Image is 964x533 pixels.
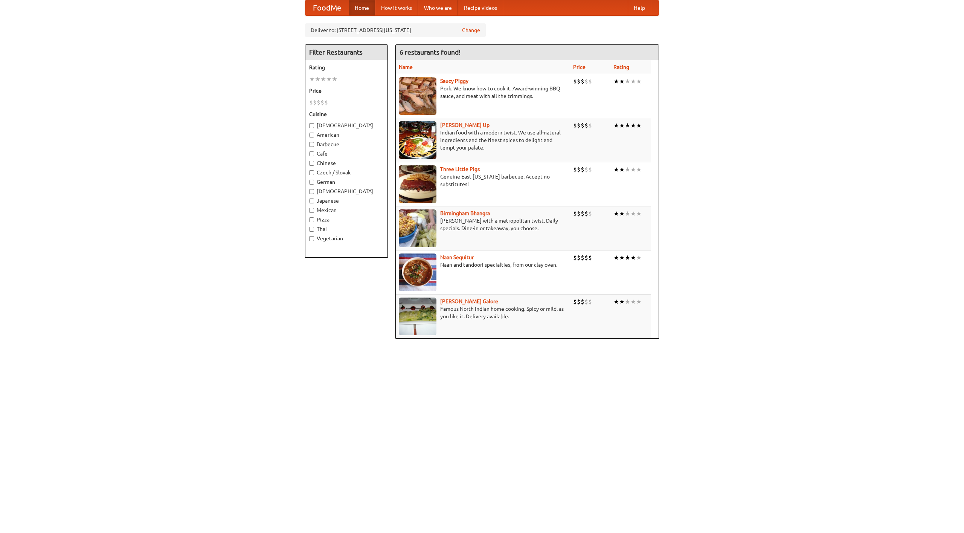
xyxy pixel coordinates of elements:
[309,64,384,71] h5: Rating
[309,161,314,166] input: Chinese
[309,98,313,107] li: $
[584,254,588,262] li: $
[619,209,625,218] li: ★
[326,75,332,83] li: ★
[309,225,384,233] label: Thai
[625,165,630,174] li: ★
[577,165,581,174] li: $
[399,173,567,188] p: Genuine East [US_STATE] barbecue. Accept no substitutes!
[577,121,581,130] li: $
[625,77,630,86] li: ★
[584,209,588,218] li: $
[581,121,584,130] li: $
[581,77,584,86] li: $
[630,165,636,174] li: ★
[619,298,625,306] li: ★
[309,169,384,176] label: Czech / Slovak
[625,254,630,262] li: ★
[309,236,314,241] input: Vegetarian
[313,98,317,107] li: $
[440,122,490,128] b: [PERSON_NAME] Up
[399,77,436,115] img: saucy.jpg
[630,254,636,262] li: ★
[619,77,625,86] li: ★
[309,131,384,139] label: American
[573,165,577,174] li: $
[636,165,642,174] li: ★
[636,298,642,306] li: ★
[613,254,619,262] li: ★
[309,110,384,118] h5: Cuisine
[588,209,592,218] li: $
[584,165,588,174] li: $
[309,206,384,214] label: Mexican
[613,209,619,218] li: ★
[309,178,384,186] label: German
[440,78,468,84] a: Saucy Piggy
[636,209,642,218] li: ★
[625,298,630,306] li: ★
[309,75,315,83] li: ★
[577,209,581,218] li: $
[309,141,384,148] label: Barbecue
[588,254,592,262] li: $
[613,121,619,130] li: ★
[320,75,326,83] li: ★
[317,98,320,107] li: $
[309,150,384,157] label: Cafe
[399,64,413,70] a: Name
[309,159,384,167] label: Chinese
[573,209,577,218] li: $
[613,77,619,86] li: ★
[309,188,384,195] label: [DEMOGRAPHIC_DATA]
[588,77,592,86] li: $
[573,121,577,130] li: $
[588,165,592,174] li: $
[581,209,584,218] li: $
[309,122,384,129] label: [DEMOGRAPHIC_DATA]
[584,121,588,130] li: $
[309,87,384,95] h5: Price
[320,98,324,107] li: $
[309,123,314,128] input: [DEMOGRAPHIC_DATA]
[315,75,320,83] li: ★
[630,77,636,86] li: ★
[399,165,436,203] img: littlepigs.jpg
[440,254,474,260] b: Naan Sequitur
[440,210,490,216] b: Birmingham Bhangra
[305,23,486,37] div: Deliver to: [STREET_ADDRESS][US_STATE]
[309,208,314,213] input: Mexican
[324,98,328,107] li: $
[630,121,636,130] li: ★
[399,298,436,335] img: currygalore.jpg
[332,75,337,83] li: ★
[309,170,314,175] input: Czech / Slovak
[636,254,642,262] li: ★
[309,217,314,222] input: Pizza
[399,129,567,151] p: Indian food with a modern twist. We use all-natural ingredients and the finest spices to delight ...
[577,77,581,86] li: $
[458,0,503,15] a: Recipe videos
[573,64,586,70] a: Price
[588,298,592,306] li: $
[440,166,480,172] a: Three Little Pigs
[399,305,567,320] p: Famous North Indian home cooking. Spicy or mild, as you like it. Delivery available.
[399,209,436,247] img: bhangra.jpg
[309,151,314,156] input: Cafe
[399,85,567,100] p: Pork. We know how to cook it. Award-winning BBQ sauce, and meat with all the trimmings.
[440,298,498,304] a: [PERSON_NAME] Galore
[309,180,314,185] input: German
[625,121,630,130] li: ★
[573,298,577,306] li: $
[584,298,588,306] li: $
[305,45,387,60] h4: Filter Restaurants
[399,121,436,159] img: curryup.jpg
[581,298,584,306] li: $
[309,216,384,223] label: Pizza
[399,217,567,232] p: [PERSON_NAME] with a metropolitan twist. Daily specials. Dine-in or takeaway, you choose.
[577,298,581,306] li: $
[581,165,584,174] li: $
[418,0,458,15] a: Who we are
